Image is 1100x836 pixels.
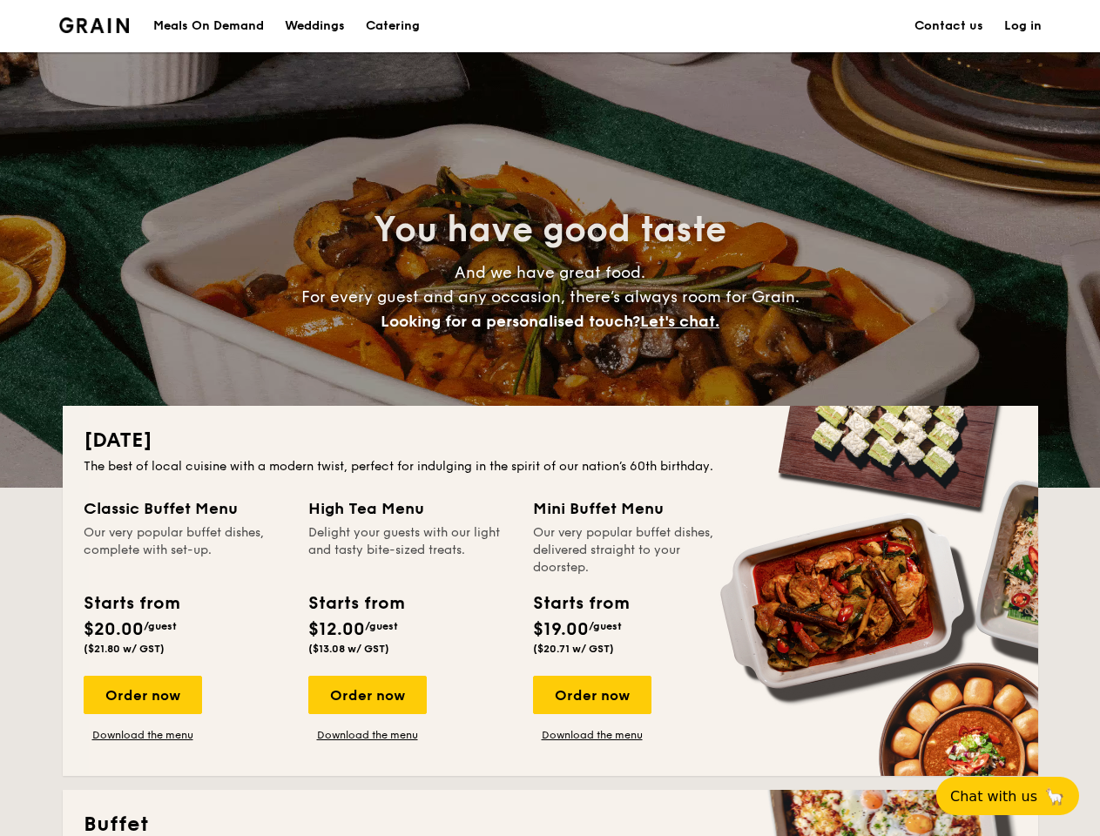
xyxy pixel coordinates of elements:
span: $19.00 [533,619,589,640]
span: $20.00 [84,619,144,640]
div: The best of local cuisine with a modern twist, perfect for indulging in the spirit of our nation’... [84,458,1017,475]
span: /guest [365,620,398,632]
button: Chat with us🦙 [936,777,1079,815]
div: High Tea Menu [308,496,512,521]
div: Our very popular buffet dishes, delivered straight to your doorstep. [533,524,737,576]
span: $12.00 [308,619,365,640]
div: Classic Buffet Menu [84,496,287,521]
span: Looking for a personalised touch? [381,312,640,331]
div: Starts from [533,590,628,617]
a: Download the menu [308,728,427,742]
a: Download the menu [84,728,202,742]
div: Order now [308,676,427,714]
span: ($13.08 w/ GST) [308,643,389,655]
div: Starts from [308,590,403,617]
span: /guest [144,620,177,632]
span: 🦙 [1044,786,1065,806]
span: Let's chat. [640,312,719,331]
div: Starts from [84,590,179,617]
span: Chat with us [950,788,1037,805]
div: Order now [533,676,651,714]
h2: [DATE] [84,427,1017,455]
span: You have good taste [374,209,726,251]
span: And we have great food. For every guest and any occasion, there’s always room for Grain. [301,263,800,331]
div: Mini Buffet Menu [533,496,737,521]
img: Grain [59,17,130,33]
span: ($20.71 w/ GST) [533,643,614,655]
span: /guest [589,620,622,632]
div: Delight your guests with our light and tasty bite-sized treats. [308,524,512,576]
a: Download the menu [533,728,651,742]
div: Order now [84,676,202,714]
a: Logotype [59,17,130,33]
span: ($21.80 w/ GST) [84,643,165,655]
div: Our very popular buffet dishes, complete with set-up. [84,524,287,576]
